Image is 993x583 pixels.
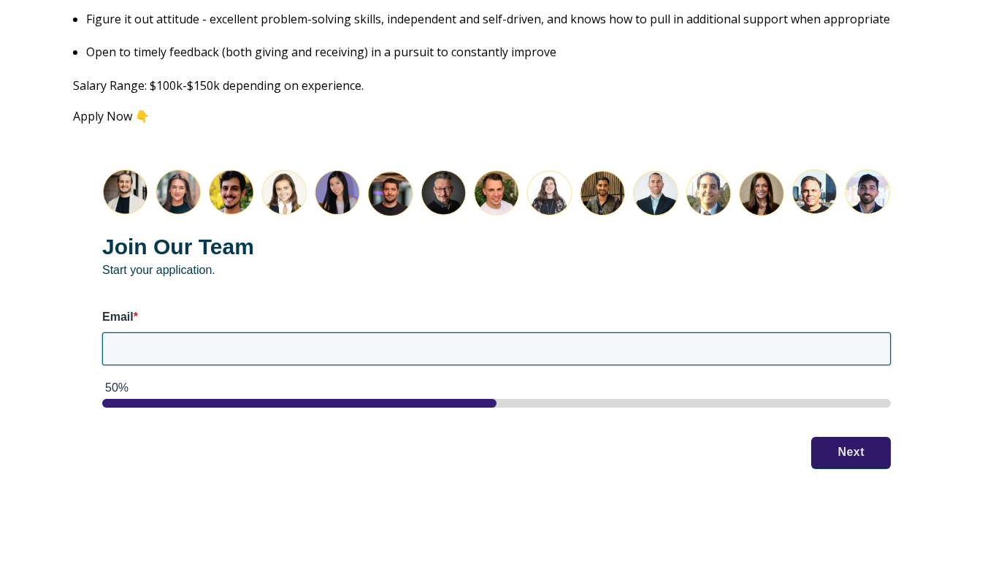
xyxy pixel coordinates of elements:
[86,44,920,60] p: Open to timely feedback (both giving and receiving) in a pursuit to constantly improve
[102,235,254,259] strong: Join Our Team
[73,140,920,497] form: HubSpot Form
[811,437,891,468] button: Next
[102,310,134,323] span: Email
[102,399,891,408] div: page 1 of 2
[73,77,920,94] p: Salary Range: $100k-$150k depending on experience.
[73,110,920,123] p: Apply Now 👇
[102,169,891,217] img: Join the Lean Layer team
[105,380,891,396] div: 50%
[102,232,891,278] p: Start your application.
[86,11,920,27] p: Figure it out attitude - excellent problem-solving skills, independent and self-driven, and knows...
